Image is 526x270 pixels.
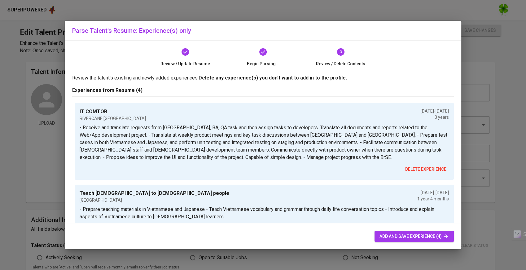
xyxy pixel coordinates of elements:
[80,124,449,161] p: - Receive and translate requests from [GEOGRAPHIC_DATA], BA, QA task and then assign tasks to dev...
[199,75,347,81] b: Delete any experience(s) you don't want to add in to the profile.
[417,190,449,196] p: [DATE] - [DATE]
[72,26,454,36] h6: Parse Talent's Resume: Experience(s) only
[80,197,229,203] p: [GEOGRAPHIC_DATA]
[80,190,229,197] p: Teach [DEMOGRAPHIC_DATA] to [DEMOGRAPHIC_DATA] people
[417,196,449,202] p: 1 year 4 months
[405,165,446,173] span: delete experience
[304,61,377,67] span: Review / Delete Contents
[72,87,454,94] p: Experiences from Resume (4)
[72,74,454,82] p: Review the talent's existing and newly added experiences.
[149,61,222,67] span: Review / Update Resume
[80,115,146,122] p: RIVERCANE [GEOGRAPHIC_DATA]
[375,231,454,242] button: add and save experience (4)
[403,164,449,175] button: delete experience
[340,50,342,54] text: 3
[421,114,449,120] p: 3 years
[80,108,146,115] p: IT COMTOR
[379,233,449,240] span: add and save experience (4)
[227,61,300,67] span: Begin Parsing...
[421,108,449,114] p: [DATE] - [DATE]
[80,206,449,221] p: - Prepare teaching materials in Vietnamese and Japanese - Teach Vietnamese vocabulary and grammar...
